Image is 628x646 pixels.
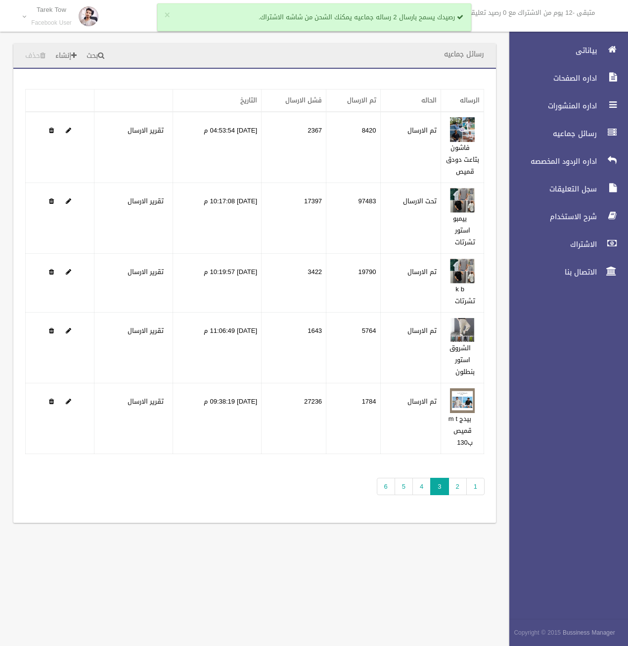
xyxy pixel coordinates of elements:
label: تحت الارسال [403,195,437,207]
a: Edit [66,195,71,207]
span: شرح الاستخدام [501,212,600,222]
small: Facebook User [31,19,72,27]
td: [DATE] 11:06:49 م [173,313,261,383]
a: فشل الارسال [285,94,322,106]
span: رسائل جماعيه [501,129,600,138]
label: تم الارسال [407,266,437,278]
th: الرساله [441,90,484,112]
a: 2 [449,478,467,495]
p: Tarek Tow [31,6,72,13]
strong: Bussiness Manager [563,627,615,638]
img: 638915845696708826.jpg [450,259,475,283]
label: تم الارسال [407,125,437,137]
a: الاشتراك [501,233,628,255]
a: تقرير الارسال [128,266,164,278]
label: تم الارسال [407,325,437,337]
a: Edit [450,266,475,278]
a: Edit [450,395,475,408]
button: × [165,10,170,20]
span: اداره المنشورات [501,101,600,111]
span: الاتصال بنا [501,267,600,277]
td: 5764 [326,313,380,383]
a: 1 [466,478,485,495]
span: Copyright © 2015 [514,627,561,638]
a: Edit [450,324,475,337]
span: 3 [430,478,449,495]
td: [DATE] 09:38:19 م [173,383,261,454]
a: الاتصال بنا [501,261,628,283]
td: 19790 [326,254,380,313]
a: Edit [66,395,71,408]
span: اداره الصفحات [501,73,600,83]
a: Edit [66,266,71,278]
td: 2367 [262,112,326,183]
a: تقرير الارسال [128,195,164,207]
img: 638915843778115368.jpg [450,188,475,213]
a: بياناتى [501,40,628,61]
a: اداره الصفحات [501,67,628,89]
a: 5 [395,478,413,495]
a: Edit [450,195,475,207]
a: تقرير الارسال [128,395,164,408]
a: رسائل جماعيه [501,123,628,144]
a: إنشاء [51,47,81,65]
a: اداره الردود المخصصه [501,150,628,172]
div: رصيدك يسمح بارسال 2 رساله جماعيه يمكنك الشحن من شاشه الاشتراك. [157,3,471,31]
td: 1784 [326,383,380,454]
a: Edit [450,124,475,137]
span: الاشتراك [501,239,600,249]
a: Edit [66,324,71,337]
a: التاريخ [240,94,257,106]
a: اداره المنشورات [501,95,628,117]
img: 638915872592757956.jpg [450,318,475,342]
a: بيمبو استور تشرتات [453,212,475,248]
td: [DATE] 04:53:54 م [173,112,261,183]
label: تم الارسال [407,396,437,408]
a: تقرير الارسال [128,324,164,337]
td: 1643 [262,313,326,383]
td: [DATE] 10:17:08 م [173,183,261,254]
th: الحاله [380,90,441,112]
span: سجل التعليقات [501,184,600,194]
a: شرح الاستخدام [501,206,628,228]
span: اداره الردود المخصصه [501,156,600,166]
a: الشروق استور بنطلون [449,342,475,378]
a: بحث [83,47,108,65]
a: تقرير الارسال [128,124,164,137]
img: 638915649398141025.png [450,117,475,142]
span: بياناتى [501,46,600,55]
td: 8420 [326,112,380,183]
img: 638916684569635542.png [450,388,475,413]
a: تم الارسال [347,94,376,106]
a: فاشون بتاعت دودق قميص [446,141,479,178]
td: [DATE] 10:19:57 م [173,254,261,313]
a: 4 [412,478,431,495]
a: Edit [66,124,71,137]
a: k b تشرتات [455,283,475,307]
td: 17397 [262,183,326,254]
a: 6 [377,478,395,495]
td: 97483 [326,183,380,254]
td: 27236 [262,383,326,454]
header: رسائل جماعيه [432,45,496,64]
td: 3422 [262,254,326,313]
a: سجل التعليقات [501,178,628,200]
a: بيدج m t قميص ب130 [449,413,473,449]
